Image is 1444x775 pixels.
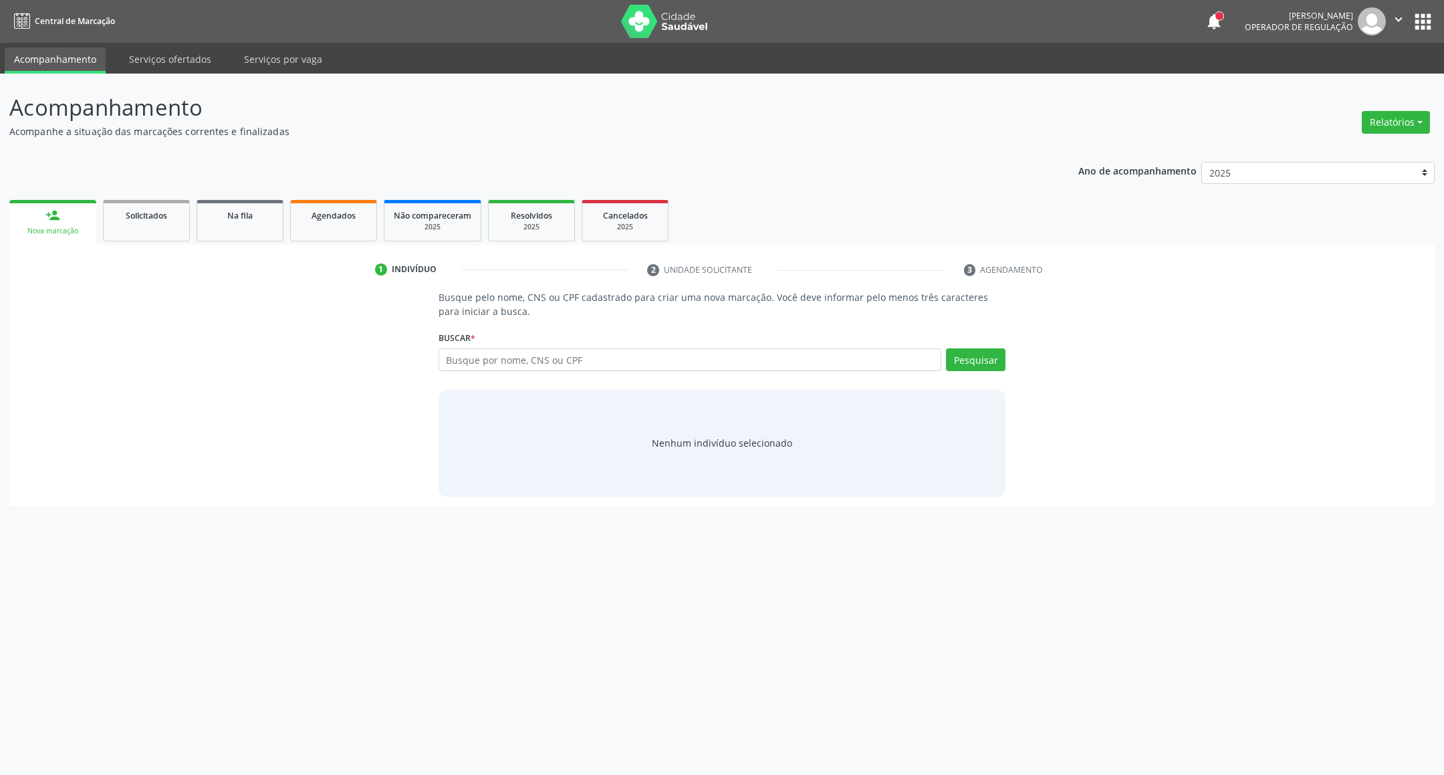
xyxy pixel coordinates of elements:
span: Resolvidos [511,210,552,221]
span: Não compareceram [394,210,471,221]
div: 2025 [394,222,471,232]
div: Indivíduo [392,263,437,275]
span: Solicitados [126,210,167,221]
div: Nova marcação [19,226,87,236]
span: Central de Marcação [35,15,115,27]
div: person_add [45,208,60,223]
span: Agendados [312,210,356,221]
i:  [1391,12,1406,27]
button: notifications [1205,12,1223,31]
div: 2025 [592,222,658,232]
p: Ano de acompanhamento [1078,162,1197,179]
span: Operador de regulação [1245,21,1353,33]
span: Na fila [227,210,253,221]
div: Nenhum indivíduo selecionado [652,436,792,450]
a: Serviços por vaga [235,47,332,71]
a: Central de Marcação [9,10,115,32]
button: apps [1411,10,1435,33]
p: Busque pelo nome, CNS ou CPF cadastrado para criar uma nova marcação. Você deve informar pelo men... [439,290,1006,318]
button: Relatórios [1362,111,1430,134]
label: Buscar [439,328,475,348]
button: Pesquisar [946,348,1005,371]
p: Acompanhe a situação das marcações correntes e finalizadas [9,124,1007,138]
a: Serviços ofertados [120,47,221,71]
p: Acompanhamento [9,91,1007,124]
a: Acompanhamento [5,47,106,74]
span: Cancelados [603,210,648,221]
div: 1 [375,263,387,275]
div: [PERSON_NAME] [1245,10,1353,21]
input: Busque por nome, CNS ou CPF [439,348,942,371]
img: img [1358,7,1386,35]
button:  [1386,7,1411,35]
div: 2025 [498,222,565,232]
